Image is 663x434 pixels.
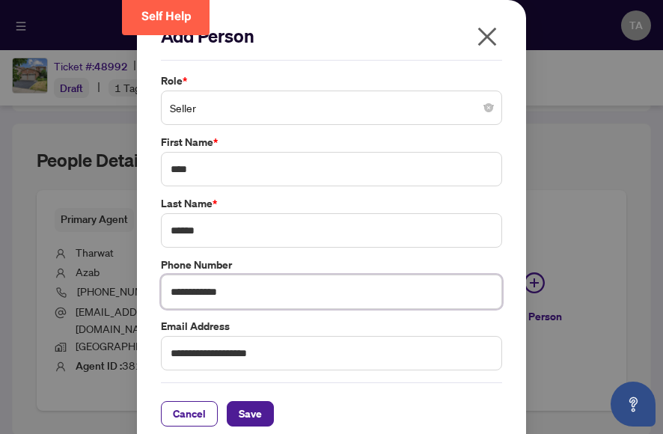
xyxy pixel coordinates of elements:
[161,134,502,150] label: First Name
[484,103,493,112] span: close-circle
[227,401,274,427] button: Save
[170,94,493,122] span: Seller
[161,401,218,427] button: Cancel
[239,402,262,426] span: Save
[161,257,502,273] label: Phone Number
[611,382,656,427] button: Open asap
[161,195,502,212] label: Last Name
[161,24,502,48] h2: Add Person
[161,73,502,89] label: Role
[141,9,192,23] span: Self Help
[173,402,206,426] span: Cancel
[161,318,502,334] label: Email Address
[475,25,499,49] span: close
